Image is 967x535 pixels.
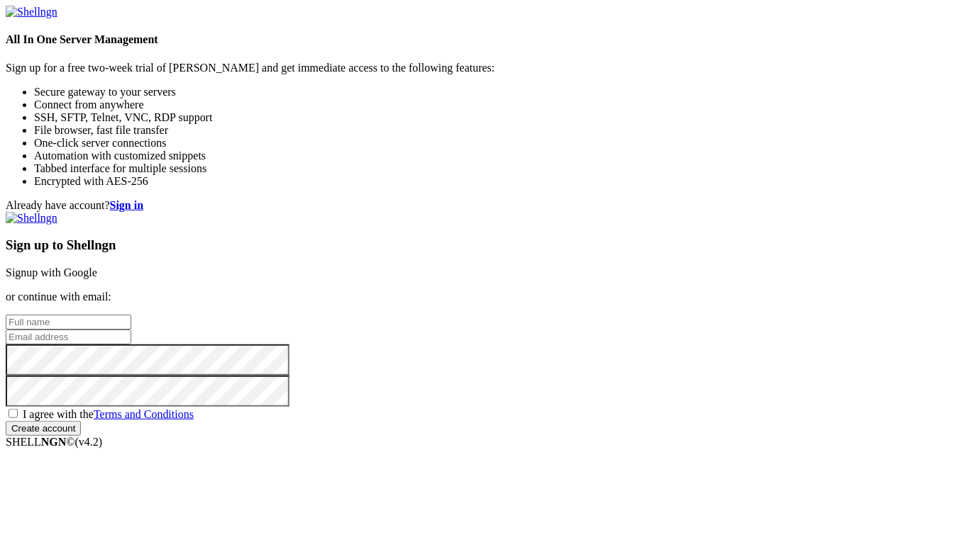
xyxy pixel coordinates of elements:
li: File browser, fast file transfer [34,124,961,137]
h3: Sign up to Shellngn [6,237,961,253]
span: SHELL © [6,436,102,448]
input: Create account [6,421,81,436]
input: Full name [6,315,131,330]
span: I agree with the [23,408,194,420]
h4: All In One Server Management [6,33,961,46]
li: Automation with customized snippets [34,150,961,162]
img: Shellngn [6,6,57,18]
li: One-click server connections [34,137,961,150]
li: SSH, SFTP, Telnet, VNC, RDP support [34,111,961,124]
li: Encrypted with AES-256 [34,175,961,188]
a: Terms and Conditions [94,408,194,420]
div: Already have account? [6,199,961,212]
b: NGN [41,436,67,448]
li: Tabbed interface for multiple sessions [34,162,961,175]
input: I agree with theTerms and Conditions [9,409,18,418]
p: Sign up for a free two-week trial of [PERSON_NAME] and get immediate access to the following feat... [6,62,961,74]
a: Signup with Google [6,266,97,278]
img: Shellngn [6,212,57,225]
input: Email address [6,330,131,344]
li: Secure gateway to your servers [34,86,961,98]
span: 4.2.0 [75,436,103,448]
p: or continue with email: [6,291,961,303]
li: Connect from anywhere [34,98,961,111]
a: Sign in [110,199,144,211]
